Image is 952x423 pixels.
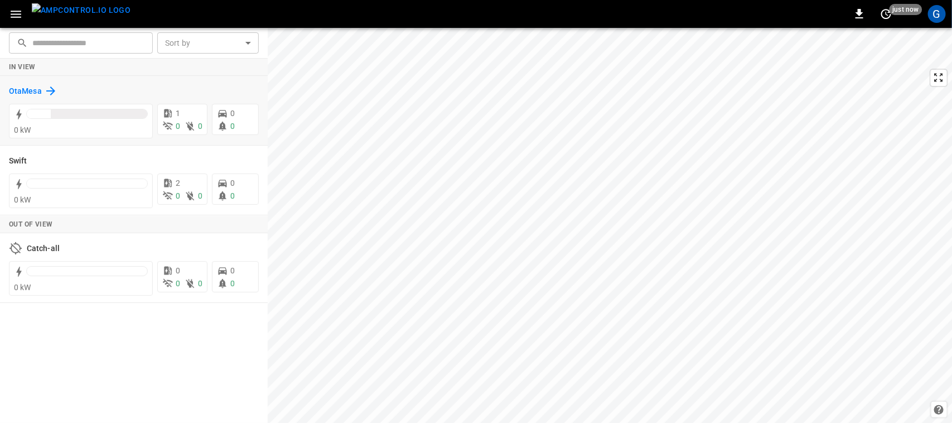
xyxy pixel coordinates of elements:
span: 0 kW [14,283,31,292]
span: 0 [176,191,180,200]
h6: Catch-all [27,243,60,255]
span: 0 kW [14,195,31,204]
span: 0 [198,279,202,288]
span: 0 [230,266,235,275]
span: 0 [198,191,202,200]
button: set refresh interval [877,5,895,23]
span: 0 [230,279,235,288]
span: 0 [176,279,180,288]
h6: OtaMesa [9,85,42,98]
span: just now [890,4,922,15]
strong: In View [9,63,36,71]
img: ampcontrol.io logo [32,3,131,17]
div: profile-icon [928,5,946,23]
strong: Out of View [9,220,52,228]
h6: Swift [9,155,27,167]
span: 0 [230,191,235,200]
span: 0 [230,179,235,188]
span: 0 [230,122,235,131]
span: 1 [176,109,180,118]
span: 0 [176,122,180,131]
span: 0 [176,266,180,275]
span: 0 [198,122,202,131]
span: 0 kW [14,126,31,134]
span: 2 [176,179,180,188]
span: 0 [230,109,235,118]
